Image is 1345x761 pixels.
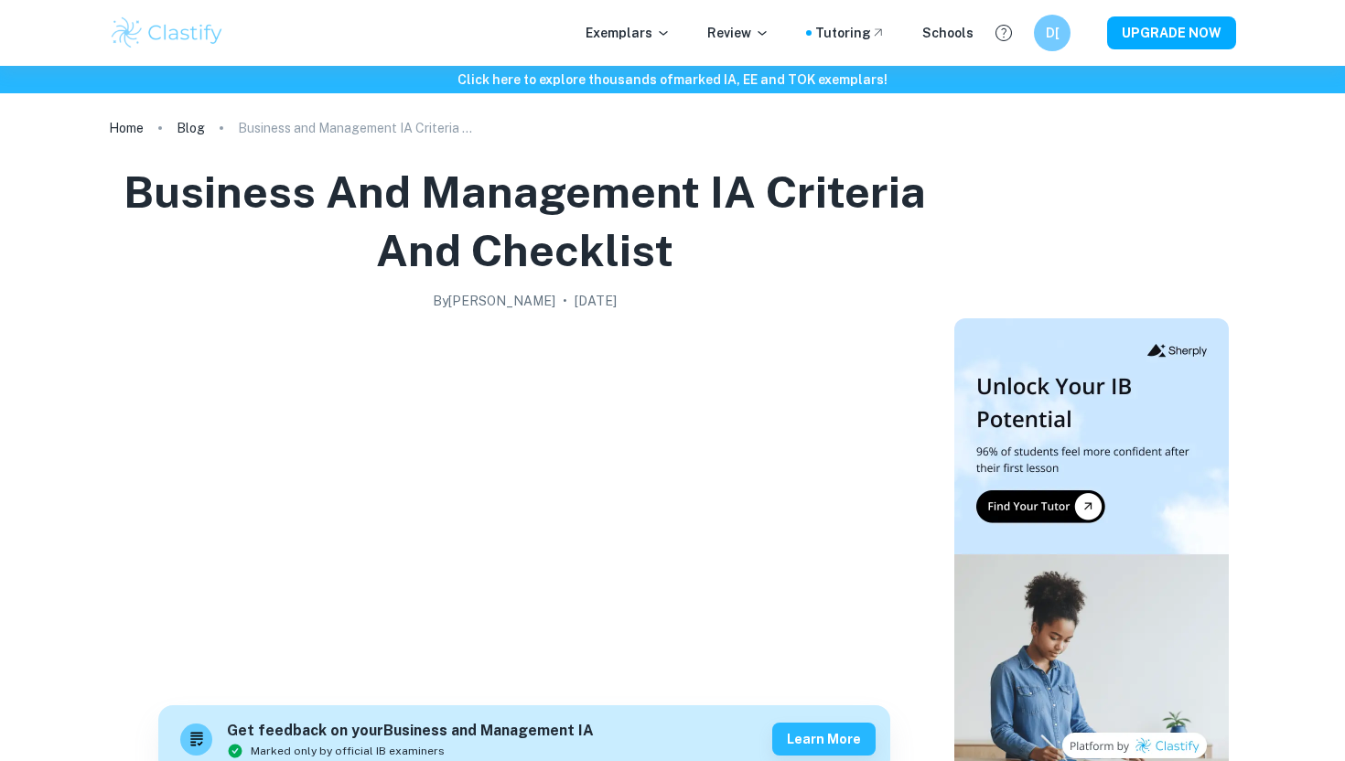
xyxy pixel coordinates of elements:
button: Help and Feedback [988,17,1019,48]
p: • [563,291,567,311]
a: Blog [177,115,205,141]
img: Business and Management IA Criteria and Checklist cover image [158,318,890,684]
button: Learn more [772,723,876,756]
a: Schools [922,23,974,43]
img: Clastify logo [109,15,225,51]
h2: [DATE] [575,291,617,311]
p: Business and Management IA Criteria and Checklist [238,118,476,138]
button: D[ [1034,15,1071,51]
p: Review [707,23,769,43]
span: Marked only by official IB examiners [251,743,445,759]
p: Exemplars [586,23,671,43]
h2: By [PERSON_NAME] [433,291,555,311]
a: Home [109,115,144,141]
h6: Get feedback on your Business and Management IA [227,720,594,743]
h1: Business and Management IA Criteria and Checklist [116,163,932,280]
button: UPGRADE NOW [1107,16,1236,49]
h6: D[ [1042,23,1063,43]
a: Tutoring [815,23,886,43]
h6: Click here to explore thousands of marked IA, EE and TOK exemplars ! [4,70,1341,90]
